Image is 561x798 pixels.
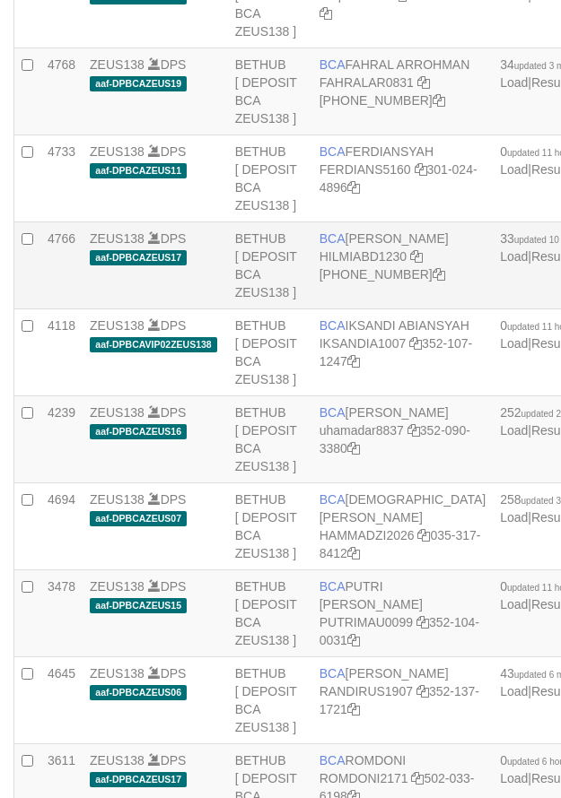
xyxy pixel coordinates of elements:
a: Load [500,162,528,177]
a: Copy 7495214257 to clipboard [433,267,445,282]
a: ZEUS138 [90,231,145,246]
a: ROMDONI2171 [320,771,408,785]
td: BETHUB [ DEPOSIT BCA ZEUS138 ] [228,657,312,744]
span: BCA [320,579,346,594]
td: [PERSON_NAME] 352-137-1721 [312,657,493,744]
td: DPS [83,48,228,135]
a: Load [500,423,528,438]
a: ZEUS138 [90,753,145,768]
a: ZEUS138 [90,405,145,420]
span: aaf-DPBCAZEUS11 [90,163,187,178]
a: Load [500,75,528,90]
a: Copy uhamadar8837 to clipboard [408,423,420,438]
a: ZEUS138 [90,579,145,594]
td: DPS [83,483,228,570]
td: BETHUB [ DEPOSIT BCA ZEUS138 ] [228,48,312,135]
a: Copy 3521040031 to clipboard [347,633,360,647]
a: Copy 5665095158 to clipboard [433,93,445,108]
td: 4694 [40,483,83,570]
a: Load [500,771,528,785]
td: DPS [83,657,228,744]
td: FERDIANSYAH 301-024-4896 [312,135,493,222]
a: Copy FAHRALAR0831 to clipboard [417,75,430,90]
a: PUTRIMAU0099 [320,615,413,629]
a: RANDIRUS1907 [320,684,413,698]
a: Copy 3520903380 to clipboard [347,441,360,455]
td: BETHUB [ DEPOSIT BCA ZEUS138 ] [228,396,312,483]
a: FERDIANS5160 [320,162,411,177]
a: Copy 3521034325 to clipboard [320,6,332,21]
a: ZEUS138 [90,318,145,333]
td: DPS [83,222,228,309]
a: FAHRALAR0831 [320,75,414,90]
a: Copy 0353178412 to clipboard [347,546,360,560]
a: Copy FERDIANS5160 to clipboard [415,162,427,177]
td: FAHRAL ARROHMAN [PHONE_NUMBER] [312,48,493,135]
td: [DEMOGRAPHIC_DATA][PERSON_NAME] 035-317-8412 [312,483,493,570]
td: BETHUB [ DEPOSIT BCA ZEUS138 ] [228,135,312,222]
span: aaf-DPBCAZEUS17 [90,772,187,787]
a: Copy RANDIRUS1907 to clipboard [416,684,429,698]
span: BCA [320,666,346,681]
td: BETHUB [ DEPOSIT BCA ZEUS138 ] [228,222,312,309]
a: Copy ROMDONI2171 to clipboard [411,771,424,785]
span: aaf-DPBCAZEUS17 [90,250,187,265]
td: 3478 [40,570,83,657]
a: Load [500,684,528,698]
td: [PERSON_NAME] 352-090-3380 [312,396,493,483]
a: Copy IKSANDIA1007 to clipboard [409,336,422,351]
td: BETHUB [ DEPOSIT BCA ZEUS138 ] [228,483,312,570]
span: BCA [320,144,346,159]
a: ZEUS138 [90,492,145,507]
span: BCA [320,405,346,420]
a: Load [500,510,528,525]
span: aaf-DPBCAZEUS15 [90,598,187,613]
a: Copy 3010244896 to clipboard [347,180,360,195]
a: Load [500,336,528,351]
td: 4733 [40,135,83,222]
a: Copy HILMIABD1230 to clipboard [410,249,423,264]
td: DPS [83,135,228,222]
a: Load [500,249,528,264]
td: 4239 [40,396,83,483]
span: BCA [320,318,346,333]
a: Copy 3521371721 to clipboard [347,702,360,716]
span: aaf-DPBCAZEUS19 [90,76,187,91]
td: 4768 [40,48,83,135]
td: 4118 [40,309,83,396]
a: Load [500,597,528,612]
td: 4766 [40,222,83,309]
span: BCA [320,492,346,507]
td: DPS [83,570,228,657]
a: Copy HAMMADZI2026 to clipboard [417,528,430,542]
span: BCA [320,231,346,246]
a: ZEUS138 [90,666,145,681]
a: Copy PUTRIMAU0099 to clipboard [416,615,429,629]
a: ZEUS138 [90,144,145,159]
span: aaf-DPBCAZEUS06 [90,685,187,700]
td: IKSANDI ABIANSYAH 352-107-1247 [312,309,493,396]
td: PUTRI [PERSON_NAME] 352-104-0031 [312,570,493,657]
td: [PERSON_NAME] [PHONE_NUMBER] [312,222,493,309]
span: BCA [320,57,346,72]
a: uhamadar8837 [320,423,404,438]
a: HILMIABD1230 [320,249,407,264]
td: BETHUB [ DEPOSIT BCA ZEUS138 ] [228,309,312,396]
a: HAMMADZI2026 [320,528,415,542]
td: 4645 [40,657,83,744]
a: ZEUS138 [90,57,145,72]
a: IKSANDIA1007 [320,336,407,351]
span: aaf-DPBCAZEUS16 [90,424,187,439]
span: BCA [320,753,346,768]
td: DPS [83,309,228,396]
td: DPS [83,396,228,483]
a: Copy 3521071247 to clipboard [347,354,360,369]
span: aaf-DPBCAVIP02ZEUS138 [90,337,217,352]
span: aaf-DPBCAZEUS07 [90,511,187,526]
td: BETHUB [ DEPOSIT BCA ZEUS138 ] [228,570,312,657]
